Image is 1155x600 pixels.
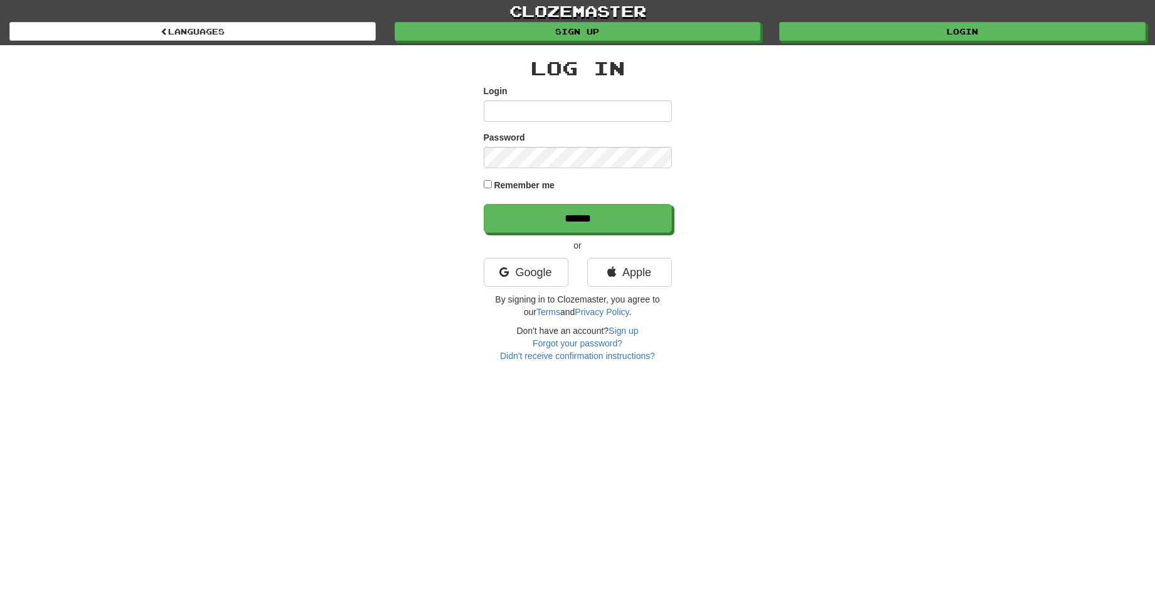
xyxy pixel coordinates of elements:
h2: Log In [484,58,672,78]
a: Sign up [609,326,638,336]
a: Didn't receive confirmation instructions? [500,351,655,361]
a: Login [779,22,1146,41]
label: Login [484,85,508,97]
a: Apple [587,258,672,287]
a: Google [484,258,568,287]
label: Password [484,131,525,144]
a: Terms [536,307,560,317]
a: Languages [9,22,376,41]
a: Privacy Policy [575,307,629,317]
p: By signing in to Clozemaster, you agree to our and . [484,293,672,318]
label: Remember me [494,179,555,191]
div: Don't have an account? [484,324,672,362]
p: or [484,239,672,252]
a: Forgot your password? [533,338,622,348]
a: Sign up [395,22,761,41]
